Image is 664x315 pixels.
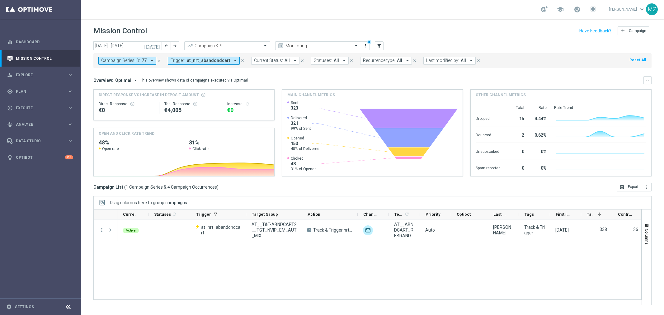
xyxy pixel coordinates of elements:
[99,131,154,136] h4: OPEN AND CLICK RATE TREND
[7,138,67,144] div: Data Studio
[292,58,298,63] i: arrow_drop_down
[184,41,270,50] ng-select: Campaign KPI
[7,40,73,45] button: equalizer Dashboard
[99,101,154,106] div: Direct Response
[99,139,179,146] h2: 48%
[7,122,73,127] div: track_changes Analyze keyboard_arrow_right
[101,58,140,63] span: Campaign Series ID:
[196,212,211,217] span: Trigger
[363,225,373,235] img: Optimail
[469,58,474,63] i: arrow_drop_down
[171,41,179,50] button: arrow_forward
[67,72,73,78] i: keyboard_arrow_right
[7,89,73,94] button: gps_fixed Plan keyboard_arrow_right
[458,227,461,233] span: —
[124,184,126,190] span: (
[7,39,13,45] i: equalizer
[113,78,140,83] button: Optimail arrow_drop_down
[426,58,459,63] span: Last modified by:
[476,57,481,64] button: close
[307,228,311,232] span: A
[617,184,652,189] multiple-options-button: Export to CSV
[311,57,349,65] button: Statuses: All arrow_drop_down
[187,58,230,63] span: at_nrt_abandondcart
[313,227,352,233] span: Track & Trigger nrt_abandondcart
[476,59,481,63] i: close
[643,76,652,84] button: keyboard_arrow_down
[187,43,193,49] i: trending_up
[252,222,297,238] span: AT__T&T-ABNDCART2__TGT_NVIP_EM_AUT_MIX
[405,58,410,63] i: arrow_drop_down
[115,78,133,83] span: Optimail
[476,113,501,123] div: Dropped
[94,219,117,241] div: Press SPACE to select this row.
[164,106,217,114] div: €4,005
[123,227,139,233] colored-tag: Active
[363,58,395,63] span: Recurrence type:
[102,146,119,151] span: Open rate
[291,141,319,146] span: 153
[16,106,67,110] span: Execute
[7,34,73,50] div: Dashboard
[67,88,73,94] i: keyboard_arrow_right
[7,155,13,160] i: lightbulb
[7,73,73,78] button: person_search Explore keyboard_arrow_right
[476,162,501,172] div: Spam reported
[425,228,435,233] span: Auto
[394,222,415,238] span: AT__ABNDCART_REBRAND2025__NVIP_EMA_T&T_MIX
[7,50,73,67] div: Mission Control
[7,149,73,166] div: Optibot
[168,57,240,65] button: Trigger: at_nrt_abandondcart arrow_drop_down
[619,185,624,190] i: open_in_browser
[275,41,361,50] ng-select: Monitoring
[524,224,545,236] span: Track & Trigger
[644,185,649,190] i: more_vert
[412,57,417,64] button: close
[240,59,245,63] i: close
[525,212,534,217] span: Tags
[291,120,311,126] span: 321
[16,50,73,67] a: Mission Control
[641,183,652,191] button: more_vert
[7,89,67,94] div: Plan
[629,29,646,33] span: Campaign
[7,105,67,111] div: Execute
[98,57,156,65] button: Campaign Series ID: 77 arrow_drop_down
[291,126,311,131] span: 99% of Sent
[7,105,13,111] i: play_circle_outline
[154,212,171,217] span: Statuses
[376,43,382,49] i: filter_alt
[93,184,219,190] h3: Campaign List
[532,129,547,139] div: 0.62%
[6,304,12,310] i: settings
[508,162,524,172] div: 0
[162,41,171,50] button: arrow_back
[7,155,73,160] button: lightbulb Optibot +10
[291,136,319,141] span: Opened
[240,57,245,64] button: close
[314,58,332,63] span: Statuses:
[7,72,13,78] i: person_search
[16,34,73,50] a: Dashboard
[16,123,67,126] span: Analyze
[287,92,335,98] h4: Main channel metrics
[67,105,73,111] i: keyboard_arrow_right
[397,58,402,63] span: All
[7,139,73,143] button: Data Studio keyboard_arrow_right
[110,200,187,205] span: Drag columns here to group campaigns
[154,228,157,233] span: —
[217,184,219,190] span: )
[291,105,299,111] span: 323
[67,138,73,144] i: keyboard_arrow_right
[142,58,147,63] span: 77
[645,78,650,82] i: keyboard_arrow_down
[133,78,138,83] i: arrow_drop_down
[367,40,371,44] div: There are unsaved changes
[7,106,73,110] div: play_circle_outline Execute keyboard_arrow_right
[308,212,320,217] span: Action
[556,212,571,217] span: First in Range
[93,41,162,50] input: Select date range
